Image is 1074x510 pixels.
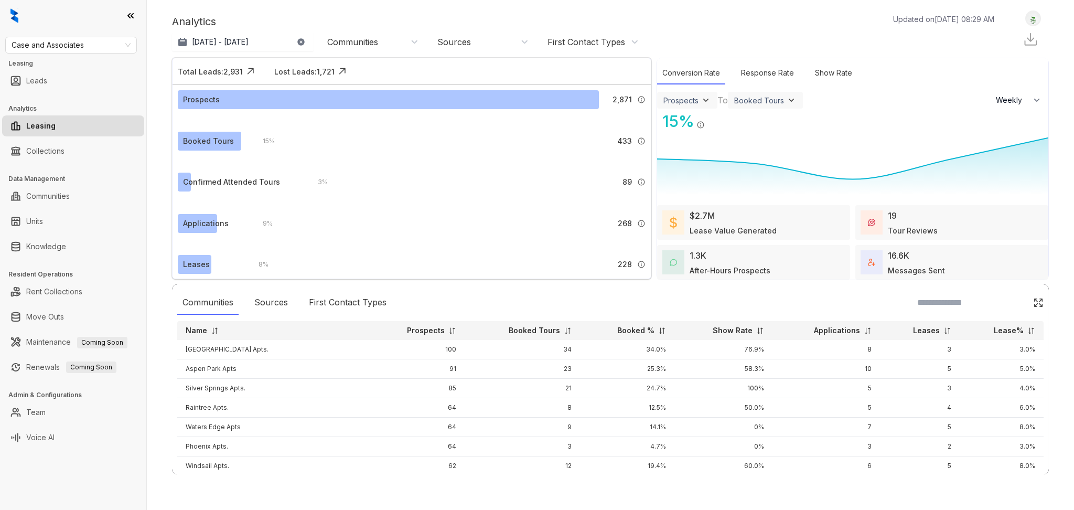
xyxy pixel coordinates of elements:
[66,362,116,373] span: Coming Soon
[77,337,127,348] span: Coming Soon
[772,359,880,379] td: 10
[637,178,646,186] img: Info
[657,62,725,84] div: Conversion Rate
[617,325,654,336] p: Booked %
[10,8,18,23] img: logo
[960,398,1044,418] td: 6.0%
[1011,298,1020,307] img: SearchIcon
[657,110,694,133] div: 15 %
[211,327,219,335] img: sorting
[736,62,799,84] div: Response Rate
[637,95,646,104] img: Info
[674,379,773,398] td: 100%
[913,325,940,336] p: Leases
[369,359,465,379] td: 91
[2,186,144,207] li: Communities
[369,437,465,456] td: 64
[580,379,674,398] td: 24.7%
[2,306,144,327] li: Move Outs
[960,359,1044,379] td: 5.0%
[618,218,632,229] span: 268
[8,390,146,400] h3: Admin & Configurations
[674,398,773,418] td: 50.0%
[701,95,711,105] img: ViewFilterArrow
[1033,297,1044,308] img: Click Icon
[26,236,66,257] a: Knowledge
[690,209,715,222] div: $2.7M
[674,359,773,379] td: 58.3%
[26,186,70,207] a: Communities
[177,379,369,398] td: Silver Springs Apts.
[880,456,959,476] td: 5
[690,249,706,262] div: 1.3K
[996,95,1028,105] span: Weekly
[448,327,456,335] img: sorting
[674,418,773,437] td: 0%
[8,59,146,68] h3: Leasing
[613,94,632,105] span: 2,871
[868,219,875,226] img: TourReviews
[252,135,275,147] div: 15 %
[810,62,857,84] div: Show Rate
[580,359,674,379] td: 25.3%
[880,379,959,398] td: 3
[772,340,880,359] td: 8
[580,340,674,359] td: 34.0%
[177,340,369,359] td: [GEOGRAPHIC_DATA] Apts.
[674,456,773,476] td: 60.0%
[465,359,579,379] td: 23
[465,379,579,398] td: 21
[183,259,210,270] div: Leases
[580,418,674,437] td: 14.1%
[868,259,875,266] img: TotalFum
[960,418,1044,437] td: 8.0%
[670,259,677,267] img: AfterHoursConversations
[183,218,229,229] div: Applications
[880,418,959,437] td: 5
[183,135,234,147] div: Booked Tours
[8,104,146,113] h3: Analytics
[772,379,880,398] td: 5
[786,95,797,105] img: ViewFilterArrow
[465,340,579,359] td: 34
[888,225,938,236] div: Tour Reviews
[617,135,632,147] span: 433
[249,291,293,315] div: Sources
[2,115,144,136] li: Leasing
[335,63,350,79] img: Click Icon
[172,14,216,29] p: Analytics
[663,96,699,105] div: Prospects
[26,115,56,136] a: Leasing
[1027,327,1035,335] img: sorting
[465,418,579,437] td: 9
[864,327,872,335] img: sorting
[26,427,55,448] a: Voice AI
[814,325,860,336] p: Applications
[304,291,392,315] div: First Contact Types
[622,176,632,188] span: 89
[690,225,777,236] div: Lease Value Generated
[888,249,909,262] div: 16.6K
[772,418,880,437] td: 7
[248,259,268,270] div: 8 %
[177,437,369,456] td: Phoenix Apts.
[192,37,249,47] p: [DATE] - [DATE]
[547,36,625,48] div: First Contact Types
[772,456,880,476] td: 6
[183,94,220,105] div: Prospects
[772,437,880,456] td: 3
[670,216,677,229] img: LeaseValue
[637,219,646,228] img: Info
[880,398,959,418] td: 4
[888,209,897,222] div: 19
[580,456,674,476] td: 19.4%
[888,265,945,276] div: Messages Sent
[8,174,146,184] h3: Data Management
[990,91,1048,110] button: Weekly
[327,36,378,48] div: Communities
[26,306,64,327] a: Move Outs
[960,340,1044,359] td: 3.0%
[2,281,144,302] li: Rent Collections
[26,402,46,423] a: Team
[407,325,445,336] p: Prospects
